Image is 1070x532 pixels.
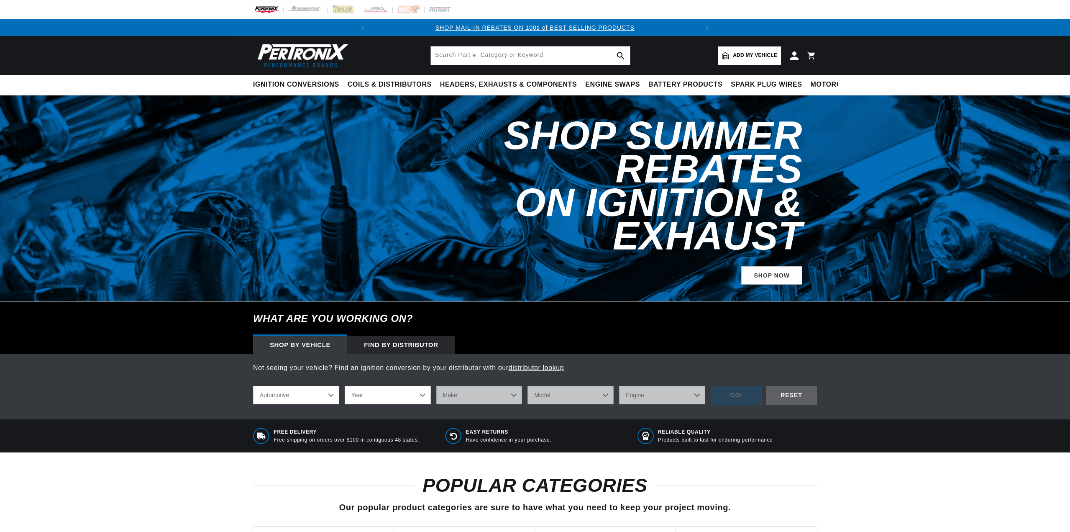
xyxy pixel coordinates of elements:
p: Not seeing your vehicle? Find an ignition conversion by your distributor with our [253,362,817,373]
h6: What are you working on? [232,302,838,335]
a: Add my vehicle [718,46,781,65]
span: Headers, Exhausts & Components [440,80,577,89]
select: Year [345,386,431,404]
span: RELIABLE QUALITY [658,429,773,436]
img: Pertronix [253,41,349,70]
span: Engine Swaps [585,80,640,89]
span: Our popular product categories are sure to have what you need to keep your project moving. [339,503,731,512]
summary: Spark Plug Wires [727,75,806,95]
span: Easy Returns [466,429,552,436]
select: Model [527,386,614,404]
slideshow-component: Translation missing: en.sections.announcements.announcement_bar [232,19,838,36]
span: Ignition Conversions [253,80,339,89]
summary: Ignition Conversions [253,75,343,95]
div: Find by Distributor [347,336,455,354]
div: Shop by vehicle [253,336,347,354]
div: RESET [766,386,817,405]
a: SHOP NOW [741,266,802,285]
summary: Engine Swaps [581,75,644,95]
p: Free shipping on orders over $100 in contiguous 48 states. [274,437,420,444]
span: Battery Products [648,80,722,89]
select: Make [436,386,522,404]
button: Translation missing: en.sections.announcements.next_announcement [699,19,716,36]
summary: Headers, Exhausts & Components [436,75,581,95]
summary: Battery Products [644,75,727,95]
a: SHOP MAIL-IN REBATES ON 100s of BEST SELLING PRODUCTS [435,24,635,31]
span: Motorcycle [811,80,860,89]
summary: Coils & Distributors [343,75,436,95]
a: distributor lookup [509,364,564,371]
select: Ride Type [253,386,339,404]
select: Engine [619,386,705,404]
p: Products built to last for enduring performance [658,437,773,444]
span: Add my vehicle [733,51,777,59]
button: search button [612,46,630,65]
h2: POPULAR CATEGORIES [253,478,817,493]
div: Announcement [371,23,699,32]
h2: Shop Summer Rebates on Ignition & Exhaust [445,119,802,253]
p: Have confidence in your purchase. [466,437,552,444]
input: Search Part #, Category or Keyword [431,46,630,65]
div: 1 of 2 [371,23,699,32]
span: Coils & Distributors [348,80,432,89]
span: Spark Plug Wires [731,80,802,89]
button: Translation missing: en.sections.announcements.previous_announcement [354,19,371,36]
span: Free Delivery [274,429,420,436]
summary: Motorcycle [806,75,865,95]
